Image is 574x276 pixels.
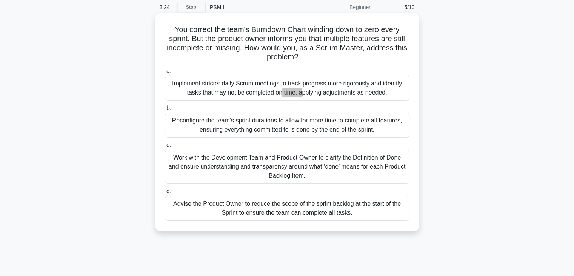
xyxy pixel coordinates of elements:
[177,3,205,12] a: Stop
[166,105,171,111] span: b.
[165,113,409,138] div: Reconfigure the team’s sprint durations to allow for more time to complete all features, ensuring...
[165,196,409,221] div: Advise the Product Owner to reduce the scope of the sprint backlog at the start of the Sprint to ...
[166,142,171,148] span: c.
[166,188,171,194] span: d.
[164,25,410,62] h5: You correct the team's Burndown Chart winding down to zero every sprint. But the product owner in...
[165,76,409,101] div: Implement stricter daily Scrum meetings to track progress more rigorously and identify tasks that...
[165,150,409,184] div: Work with the Development Team and Product Owner to clarify the Definition of Done and ensure und...
[166,68,171,74] span: a.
